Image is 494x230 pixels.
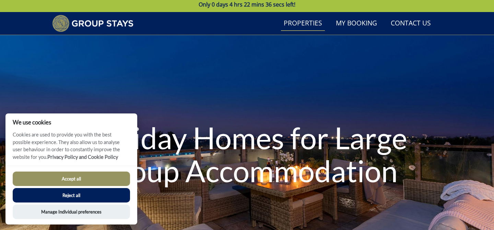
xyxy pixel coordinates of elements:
a: My Booking [333,16,380,31]
img: Group Stays [52,15,133,32]
a: Privacy Policy and Cookie Policy [47,154,118,160]
button: Manage Individual preferences [13,205,130,219]
h2: We use cookies [5,119,137,125]
a: Contact Us [388,16,434,31]
h1: Holiday Homes for Large Group Accommodation [74,108,420,200]
span: Only 0 days 4 hrs 22 mins 36 secs left! [199,1,295,8]
a: Properties [281,16,325,31]
button: Accept all [13,172,130,186]
button: Reject all [13,188,130,202]
p: Cookies are used to provide you with the best possible experience. They also allow us to analyse ... [5,131,137,166]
